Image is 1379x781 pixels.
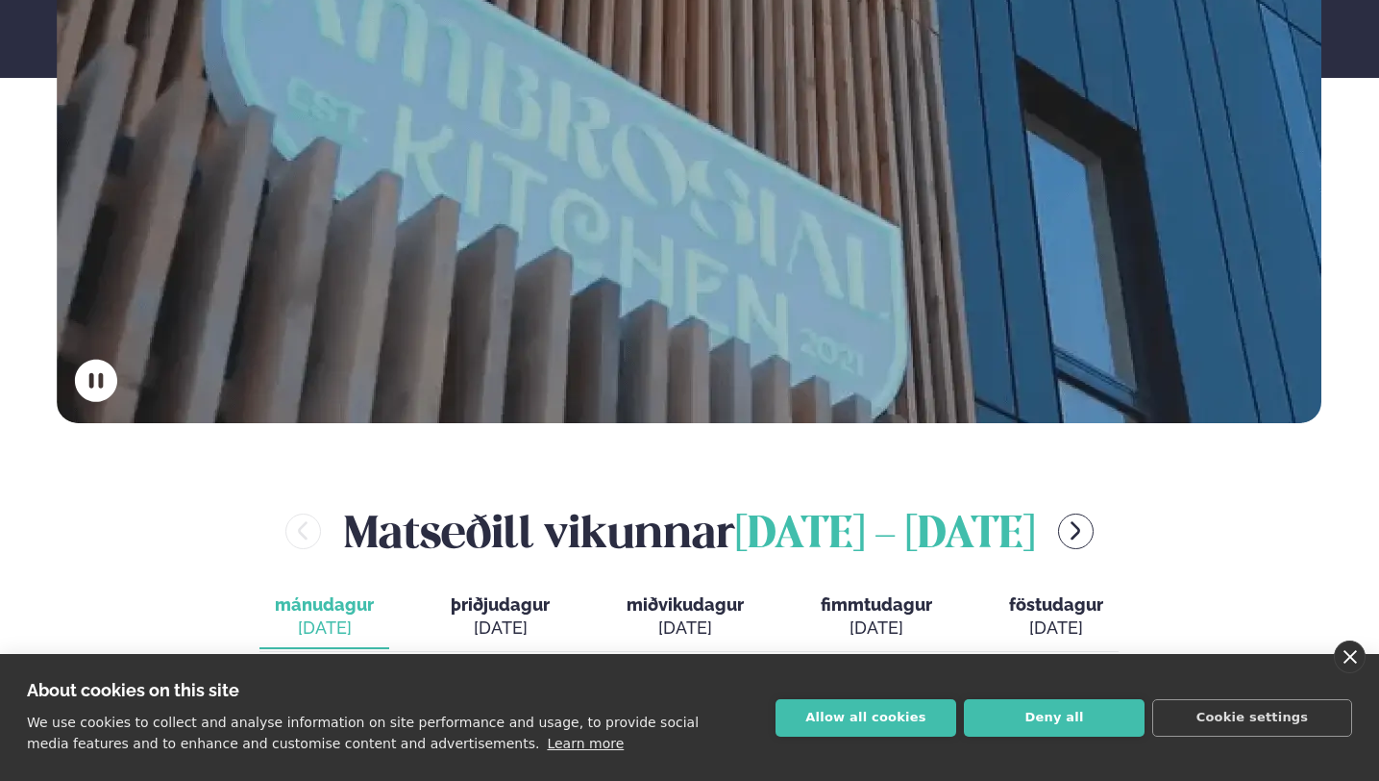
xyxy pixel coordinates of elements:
[451,594,550,615] span: þriðjudagur
[1058,514,1094,549] button: menu-btn-right
[735,515,1035,557] span: [DATE] - [DATE]
[821,594,932,615] span: fimmtudagur
[27,680,239,700] strong: About cookies on this site
[547,736,624,751] a: Learn more
[611,586,759,649] button: miðvikudagur [DATE]
[275,594,374,615] span: mánudagur
[27,715,699,751] p: We use cookies to collect and analyse information on site performance and usage, to provide socia...
[627,617,744,640] div: [DATE]
[435,586,565,649] button: þriðjudagur [DATE]
[1009,617,1103,640] div: [DATE]
[275,617,374,640] div: [DATE]
[344,500,1035,563] h2: Matseðill vikunnar
[285,514,321,549] button: menu-btn-left
[994,586,1119,649] button: föstudagur [DATE]
[776,699,956,737] button: Allow all cookies
[1009,594,1103,615] span: föstudagur
[1334,641,1366,673] a: close
[627,594,744,615] span: miðvikudagur
[805,586,948,649] button: fimmtudagur [DATE]
[259,586,389,649] button: mánudagur [DATE]
[964,699,1145,737] button: Deny all
[821,617,932,640] div: [DATE]
[451,617,550,640] div: [DATE]
[1152,699,1352,737] button: Cookie settings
